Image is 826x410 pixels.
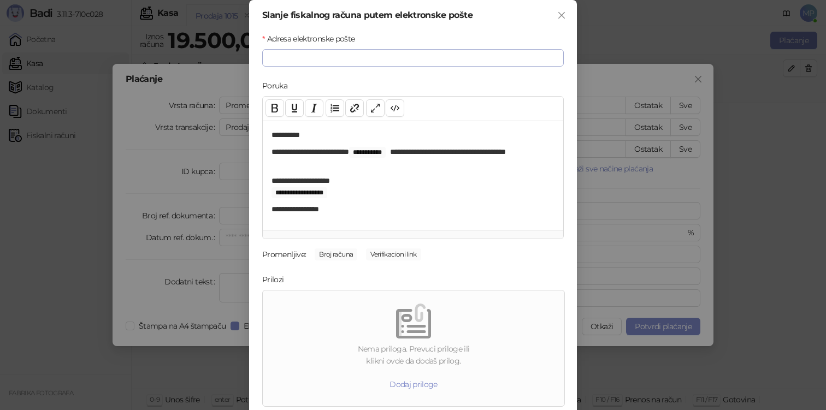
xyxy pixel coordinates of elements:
span: emptyNema priloga. Prevuci priloge iliklikni ovde da dodaš prilog.Dodaj priloge [267,295,560,402]
button: Italic [305,99,323,117]
button: Full screen [366,99,385,117]
span: Broj računa [315,248,357,260]
button: Underline [285,99,304,117]
button: Link [345,99,364,117]
button: Dodaj priloge [381,376,446,393]
label: Poruka [262,80,294,92]
button: Close [553,7,570,24]
button: Bold [265,99,284,117]
button: Code view [386,99,404,117]
button: List [326,99,344,117]
span: close [557,11,566,20]
img: empty [396,304,431,338]
div: Promenljive: [262,248,306,260]
input: Adresa elektronske pošte [262,49,564,67]
div: Nema priloga. Prevuci priloge ili klikni ovde da dodaš prilog. [267,343,560,367]
div: Slanje fiskalnog računa putem elektronske pošte [262,11,564,20]
span: Verifikacioni link [366,248,421,260]
label: Prilozi [262,274,291,286]
label: Adresa elektronske pošte [262,33,362,45]
span: Zatvori [553,11,570,20]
